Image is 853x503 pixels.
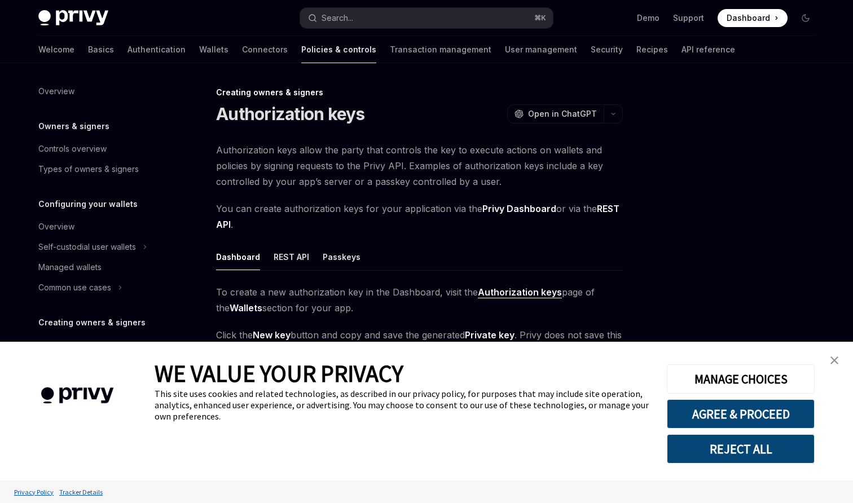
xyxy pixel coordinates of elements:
div: Common use cases [38,281,111,294]
strong: New key [253,329,291,341]
button: Open in ChatGPT [507,104,604,123]
button: MANAGE CHOICES [667,364,815,394]
strong: Authorization keys [478,286,562,298]
a: Wallets [199,36,228,63]
button: Toggle dark mode [797,9,815,27]
a: API reference [681,36,735,63]
div: Search... [322,11,353,25]
span: ⌘ K [534,14,546,23]
h1: Authorization keys [216,104,365,124]
span: To create a new authorization key in the Dashboard, visit the page of the section for your app. [216,284,623,316]
button: REJECT ALL [667,434,815,464]
a: Recipes [636,36,668,63]
a: Basics [88,36,114,63]
button: REST API [274,244,309,270]
strong: Wallets [230,302,262,314]
a: Dashboard [718,9,788,27]
span: Open in ChatGPT [528,108,597,120]
a: Support [673,12,704,24]
a: Types of owners & signers [29,159,174,179]
button: AGREE & PROCEED [667,399,815,429]
span: You can create authorization keys for your application via the or via the . [216,201,623,232]
a: Welcome [38,36,74,63]
img: dark logo [38,10,108,26]
h5: Configuring your wallets [38,197,138,211]
img: close banner [830,356,838,364]
a: Connectors [242,36,288,63]
span: Click the button and copy and save the generated . Privy does not save this key and cannot help y... [216,327,623,359]
a: Tracker Details [56,482,105,502]
a: Overview [29,81,174,102]
div: Users [38,338,60,352]
a: Managed wallets [29,257,174,277]
h5: Owners & signers [38,120,109,133]
strong: Privy Dashboard [482,203,556,214]
h5: Creating owners & signers [38,316,146,329]
a: Overview [29,217,174,237]
a: Demo [637,12,659,24]
a: Authentication [127,36,186,63]
a: Authorization keys [478,286,562,298]
div: This site uses cookies and related technologies, as described in our privacy policy, for purposes... [155,388,650,422]
a: Policies & controls [301,36,376,63]
div: Creating owners & signers [216,87,623,98]
div: Controls overview [38,142,107,156]
a: Transaction management [390,36,491,63]
div: Overview [38,220,74,233]
a: User management [505,36,577,63]
a: Security [591,36,623,63]
div: Managed wallets [38,261,102,274]
div: Self-custodial user wallets [38,240,136,254]
a: close banner [823,349,846,372]
span: Dashboard [727,12,770,24]
button: Passkeys [323,244,360,270]
button: Dashboard [216,244,260,270]
span: Authorization keys allow the party that controls the key to execute actions on wallets and polici... [216,142,623,189]
strong: Private key [465,329,515,341]
a: Controls overview [29,139,174,159]
div: Overview [38,85,74,98]
div: Types of owners & signers [38,162,139,176]
a: Privacy Policy [11,482,56,502]
button: Search...⌘K [300,8,553,28]
span: WE VALUE YOUR PRIVACY [155,359,403,388]
img: company logo [17,371,138,420]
